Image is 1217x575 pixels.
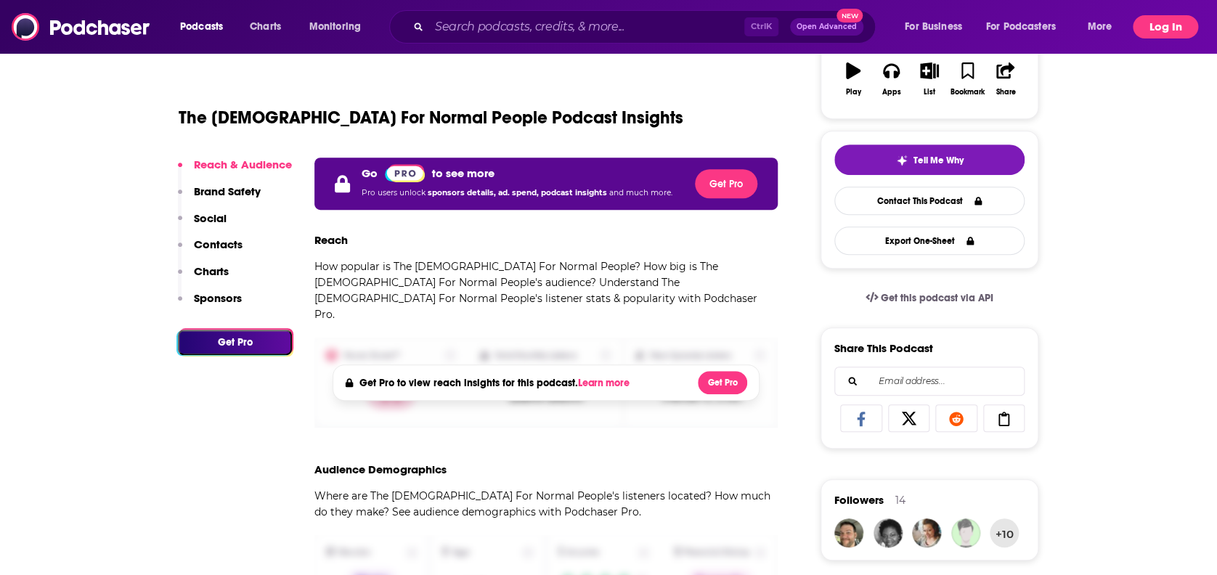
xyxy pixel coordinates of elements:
div: Bookmark [951,88,985,97]
button: Get Pro [178,330,292,355]
span: More [1087,17,1112,37]
p: Charts [194,264,229,278]
img: rootedandoverflowing [874,518,903,547]
p: Contacts [194,237,243,251]
p: Pro users unlock and much more. [362,182,672,204]
span: New [837,9,863,23]
img: sparker34621 [834,518,863,547]
p: Sponsors [194,291,242,305]
button: +10 [990,518,1019,547]
input: Email address... [847,367,1012,395]
a: Share on X/Twitter [888,404,930,432]
a: Charts [240,15,290,38]
button: Social [178,211,227,238]
h1: The [DEMOGRAPHIC_DATA] For Normal People Podcast Insights [179,107,683,129]
p: Where are The [DEMOGRAPHIC_DATA] For Normal People's listeners located? How much do they make? Se... [314,488,778,520]
button: open menu [1077,15,1130,38]
button: open menu [895,15,980,38]
div: Search followers [834,367,1025,396]
button: open menu [170,15,242,38]
img: MyleeMarie [912,518,941,547]
button: Share [987,53,1025,105]
a: Share on Facebook [840,404,882,432]
span: Monitoring [309,17,361,37]
div: Apps [882,88,901,97]
span: Tell Me Why [913,155,964,166]
h3: Share This Podcast [834,341,933,355]
button: Play [834,53,872,105]
button: open menu [977,15,1077,38]
button: Reach & Audience [178,158,292,184]
button: Open AdvancedNew [790,18,863,36]
span: For Podcasters [986,17,1056,37]
div: Play [846,88,861,97]
button: Log In [1133,15,1198,38]
img: JohnCarlBishop [951,518,980,547]
button: Charts [178,264,229,291]
span: Charts [250,17,281,37]
p: Social [194,211,227,225]
p: How popular is The [DEMOGRAPHIC_DATA] For Normal People? How big is The [DEMOGRAPHIC_DATA] For No... [314,258,778,322]
div: List [924,88,935,97]
button: Brand Safety [178,184,261,211]
h3: Audience Demographics [314,462,447,476]
a: Copy Link [983,404,1025,432]
p: Reach & Audience [194,158,292,171]
span: Podcasts [180,17,223,37]
button: Get Pro [695,169,757,198]
a: Share on Reddit [935,404,977,432]
img: Podchaser - Follow, Share and Rate Podcasts [12,13,151,41]
button: open menu [299,15,380,38]
a: Contact This Podcast [834,187,1025,215]
button: Apps [872,53,910,105]
span: For Business [905,17,962,37]
span: Followers [834,493,884,507]
div: 14 [895,494,905,507]
button: Contacts [178,237,243,264]
span: Open Advanced [797,23,857,30]
button: Export One-Sheet [834,227,1025,255]
a: Get this podcast via API [854,280,1005,316]
p: Brand Safety [194,184,261,198]
div: Share [996,88,1015,97]
p: Go [362,166,378,180]
h4: Get Pro to view reach insights for this podcast. [359,377,633,389]
h3: Reach [314,233,348,247]
span: Ctrl K [744,17,778,36]
img: tell me why sparkle [896,155,908,166]
button: tell me why sparkleTell Me Why [834,144,1025,175]
button: Bookmark [948,53,986,105]
div: Search podcasts, credits, & more... [403,10,890,44]
p: to see more [432,166,494,180]
button: Sponsors [178,291,242,318]
span: sponsors details, ad. spend, podcast insights [428,188,609,197]
input: Search podcasts, credits, & more... [429,15,744,38]
button: Learn more [578,378,633,389]
button: Get Pro [698,371,747,394]
span: Get this podcast via API [881,292,993,304]
img: Podchaser Pro [385,164,425,182]
a: Pro website [385,163,425,182]
button: List [911,53,948,105]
